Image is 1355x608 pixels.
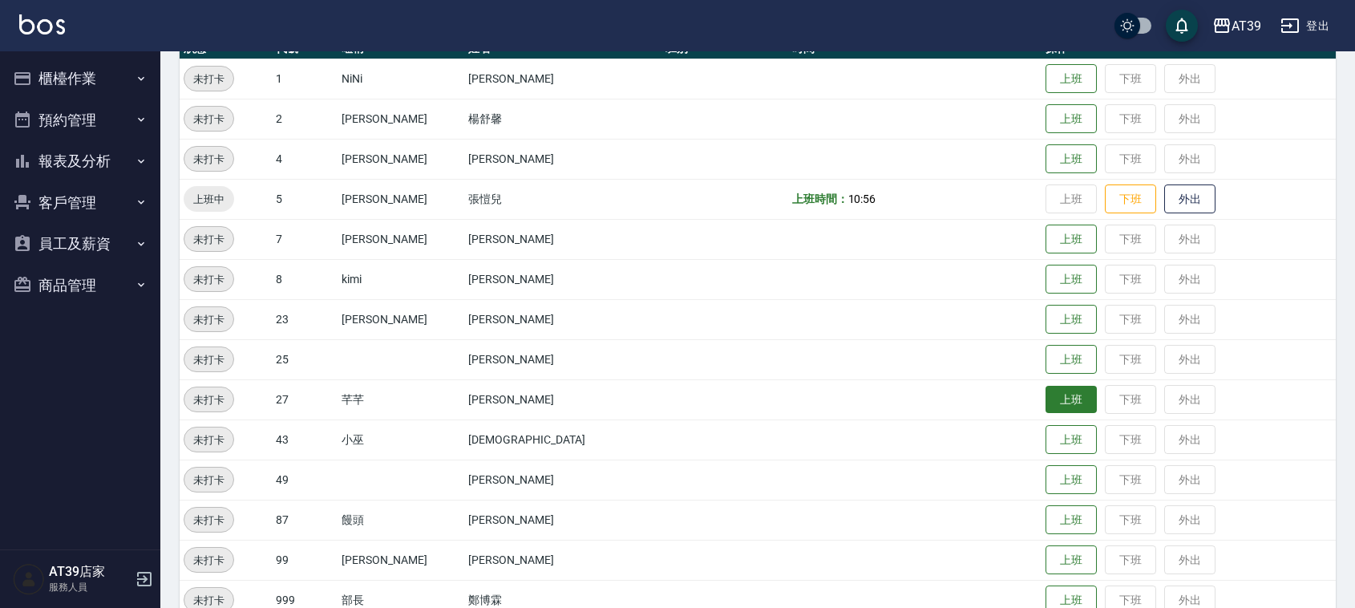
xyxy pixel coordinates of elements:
[6,99,154,141] button: 預約管理
[338,379,464,420] td: 芊芊
[6,58,154,99] button: 櫃檯作業
[464,259,661,299] td: [PERSON_NAME]
[338,139,464,179] td: [PERSON_NAME]
[464,379,661,420] td: [PERSON_NAME]
[184,472,233,488] span: 未打卡
[1046,386,1097,414] button: 上班
[1164,184,1215,214] button: 外出
[1232,16,1261,36] div: AT39
[1046,225,1097,254] button: 上班
[19,14,65,34] img: Logo
[6,265,154,306] button: 商品管理
[1046,265,1097,294] button: 上班
[338,219,464,259] td: [PERSON_NAME]
[184,111,233,128] span: 未打卡
[464,460,661,500] td: [PERSON_NAME]
[1166,10,1198,42] button: save
[338,540,464,580] td: [PERSON_NAME]
[1046,144,1097,174] button: 上班
[184,191,234,208] span: 上班中
[272,59,338,99] td: 1
[184,391,233,408] span: 未打卡
[338,299,464,339] td: [PERSON_NAME]
[272,540,338,580] td: 99
[1046,345,1097,375] button: 上班
[184,432,233,448] span: 未打卡
[338,59,464,99] td: NiNi
[6,223,154,265] button: 員工及薪資
[338,259,464,299] td: kimi
[6,140,154,182] button: 報表及分析
[272,219,338,259] td: 7
[464,59,661,99] td: [PERSON_NAME]
[338,420,464,460] td: 小巫
[184,231,233,248] span: 未打卡
[1046,545,1097,575] button: 上班
[13,563,45,595] img: Person
[184,311,233,328] span: 未打卡
[1206,10,1268,43] button: AT39
[1046,425,1097,455] button: 上班
[184,71,233,87] span: 未打卡
[1046,305,1097,334] button: 上班
[1046,64,1097,94] button: 上班
[464,540,661,580] td: [PERSON_NAME]
[464,420,661,460] td: [DEMOGRAPHIC_DATA]
[464,139,661,179] td: [PERSON_NAME]
[184,552,233,569] span: 未打卡
[272,420,338,460] td: 43
[272,299,338,339] td: 23
[464,219,661,259] td: [PERSON_NAME]
[792,193,848,205] b: 上班時間：
[338,99,464,139] td: [PERSON_NAME]
[49,580,131,594] p: 服務人員
[464,179,661,219] td: 張愷兒
[6,182,154,224] button: 客戶管理
[272,460,338,500] td: 49
[1105,184,1156,214] button: 下班
[1274,11,1336,41] button: 登出
[1046,505,1097,535] button: 上班
[464,99,661,139] td: 楊舒馨
[184,512,233,529] span: 未打卡
[464,500,661,540] td: [PERSON_NAME]
[272,179,338,219] td: 5
[272,139,338,179] td: 4
[1046,104,1097,134] button: 上班
[272,339,338,379] td: 25
[464,339,661,379] td: [PERSON_NAME]
[272,500,338,540] td: 87
[184,271,233,288] span: 未打卡
[338,500,464,540] td: 饅頭
[272,99,338,139] td: 2
[272,379,338,420] td: 27
[184,351,233,368] span: 未打卡
[272,259,338,299] td: 8
[184,151,233,168] span: 未打卡
[464,299,661,339] td: [PERSON_NAME]
[338,179,464,219] td: [PERSON_NAME]
[49,564,131,580] h5: AT39店家
[848,193,876,205] span: 10:56
[1046,465,1097,495] button: 上班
